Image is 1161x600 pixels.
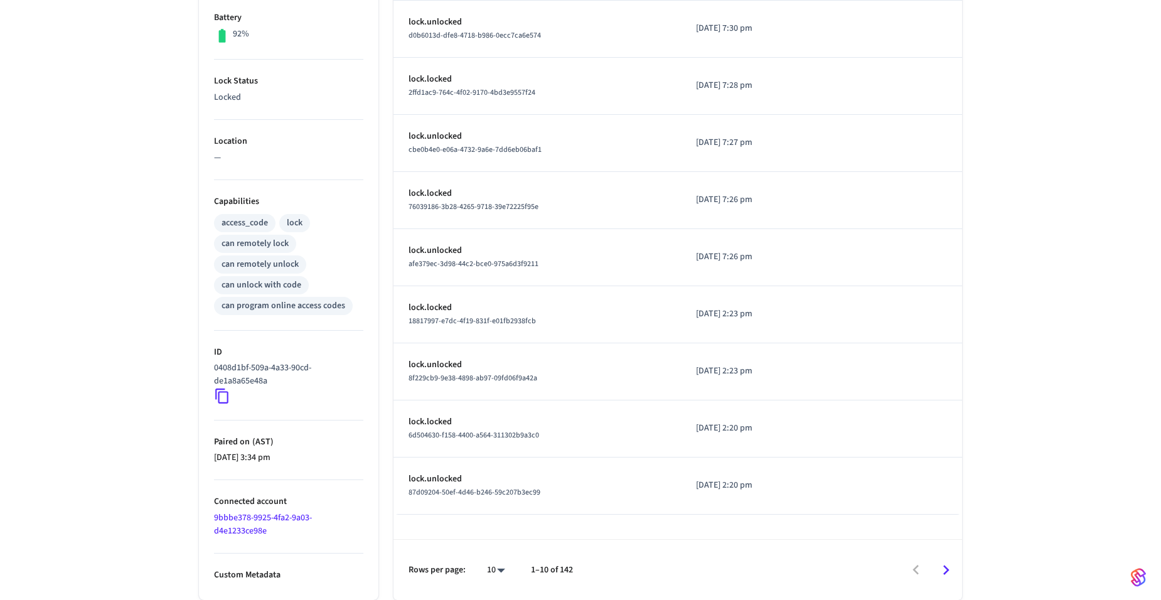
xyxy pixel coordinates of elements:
[409,259,538,269] span: afe379ec-3d98-44c2-bce0-975a6d3f9211
[696,136,818,149] p: [DATE] 7:27 pm
[409,73,666,86] p: lock.locked
[214,362,358,388] p: 0408d1bf-509a-4a33-90cd-de1a8a65e48a
[214,346,363,359] p: ID
[214,569,363,582] p: Custom Metadata
[409,415,666,429] p: lock.locked
[287,217,302,230] div: lock
[409,201,538,212] span: 76039186-3b28-4265-9718-39e72225f95e
[214,75,363,88] p: Lock Status
[696,22,818,35] p: [DATE] 7:30 pm
[409,316,536,326] span: 18817997-e7dc-4f19-831f-e01fb2938fcb
[222,299,345,313] div: can program online access codes
[696,193,818,206] p: [DATE] 7:26 pm
[696,79,818,92] p: [DATE] 7:28 pm
[409,144,542,155] span: cbe0b4e0-e06a-4732-9a6e-7dd6eb06baf1
[696,365,818,378] p: [DATE] 2:23 pm
[409,244,666,257] p: lock.unlocked
[696,250,818,264] p: [DATE] 7:26 pm
[409,564,466,577] p: Rows per page:
[214,436,363,449] p: Paired on
[233,28,249,41] p: 92%
[696,479,818,492] p: [DATE] 2:20 pm
[214,11,363,24] p: Battery
[931,555,961,585] button: Go to next page
[409,358,666,372] p: lock.unlocked
[409,301,666,314] p: lock.locked
[214,135,363,148] p: Location
[214,451,363,464] p: [DATE] 3:34 pm
[481,561,511,579] div: 10
[696,422,818,435] p: [DATE] 2:20 pm
[214,495,363,508] p: Connected account
[409,473,666,486] p: lock.unlocked
[409,16,666,29] p: lock.unlocked
[531,564,573,577] p: 1–10 of 142
[409,487,540,498] span: 87d09204-50ef-4d46-b246-59c207b3ec99
[409,30,541,41] span: d0b6013d-dfe8-4718-b986-0ecc7ca6e574
[222,217,268,230] div: access_code
[409,430,539,441] span: 6d504630-f158-4400-a564-311302b9a3c0
[409,130,666,143] p: lock.unlocked
[214,91,363,104] p: Locked
[214,195,363,208] p: Capabilities
[409,373,537,383] span: 8f229cb9-9e38-4898-ab97-09fd06f9a42a
[409,187,666,200] p: lock.locked
[214,151,363,164] p: —
[214,512,312,537] a: 9bbbe378-9925-4fa2-9a03-d4e1233ce98e
[409,87,535,98] span: 2ffd1ac9-764c-4f02-9170-4bd3e9557f24
[696,308,818,321] p: [DATE] 2:23 pm
[222,258,299,271] div: can remotely unlock
[222,279,301,292] div: can unlock with code
[1131,567,1146,587] img: SeamLogoGradient.69752ec5.svg
[250,436,274,448] span: ( AST )
[222,237,289,250] div: can remotely lock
